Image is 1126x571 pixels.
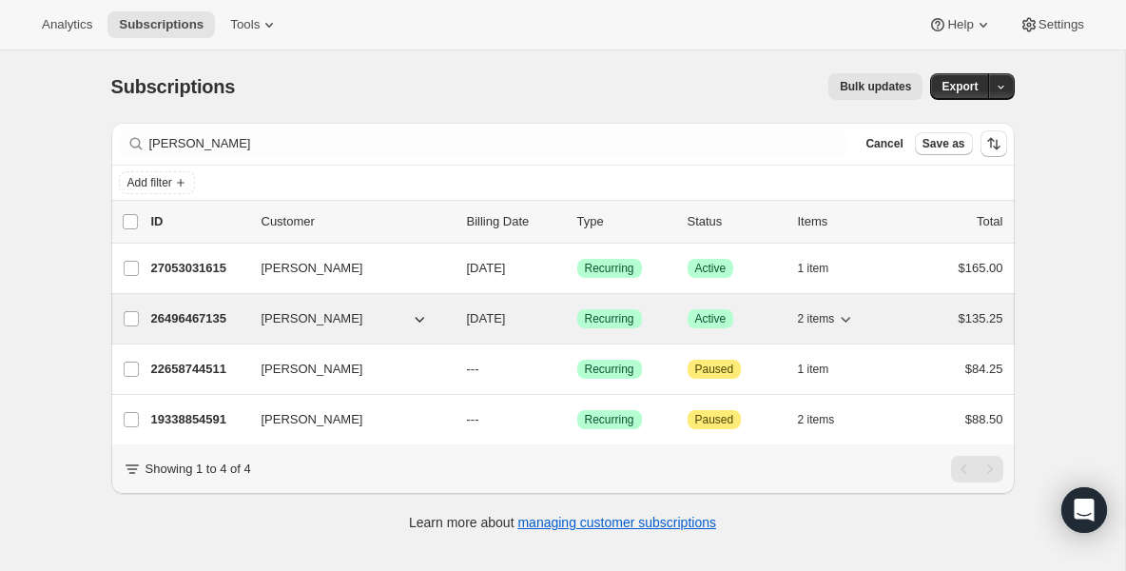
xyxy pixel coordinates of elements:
button: Cancel [858,132,910,155]
span: Paused [695,362,734,377]
div: Type [577,212,672,231]
button: Subscriptions [107,11,215,38]
button: [PERSON_NAME] [250,304,440,334]
button: 2 items [798,305,856,332]
button: Save as [915,132,973,155]
span: Help [947,17,973,32]
p: Showing 1 to 4 of 4 [146,460,251,479]
div: Open Intercom Messenger [1061,487,1107,533]
p: Learn more about [409,513,716,532]
span: Subscriptions [111,76,236,97]
button: Tools [219,11,290,38]
span: $84.25 [965,362,1003,376]
span: Recurring [585,261,634,276]
button: [PERSON_NAME] [250,404,440,435]
span: Export [942,79,978,94]
button: 1 item [798,255,850,282]
span: Recurring [585,412,634,427]
button: [PERSON_NAME] [250,354,440,384]
span: Active [695,261,727,276]
button: 2 items [798,406,856,433]
span: Recurring [585,311,634,326]
span: Recurring [585,362,634,377]
div: 19338854591[PERSON_NAME]---SuccessRecurringAttentionPaused2 items$88.50 [151,406,1003,433]
div: IDCustomerBilling DateTypeStatusItemsTotal [151,212,1003,231]
span: $165.00 [959,261,1003,275]
button: Bulk updates [828,73,922,100]
p: 26496467135 [151,309,246,328]
button: Analytics [30,11,104,38]
button: Add filter [119,171,195,194]
span: Analytics [42,17,92,32]
span: Settings [1039,17,1084,32]
button: Help [917,11,1003,38]
button: Export [930,73,989,100]
span: $88.50 [965,412,1003,426]
span: Active [695,311,727,326]
input: Filter subscribers [149,130,847,157]
span: Paused [695,412,734,427]
span: Save as [922,136,965,151]
a: managing customer subscriptions [517,515,716,530]
span: 2 items [798,412,835,427]
span: 1 item [798,362,829,377]
p: 22658744511 [151,360,246,379]
span: Subscriptions [119,17,204,32]
span: [PERSON_NAME] [262,360,363,379]
p: 19338854591 [151,410,246,429]
span: [DATE] [467,311,506,325]
span: [PERSON_NAME] [262,259,363,278]
button: 1 item [798,356,850,383]
button: [PERSON_NAME] [250,253,440,284]
span: [PERSON_NAME] [262,410,363,429]
span: --- [467,362,479,376]
p: ID [151,212,246,231]
p: Billing Date [467,212,562,231]
span: Tools [230,17,260,32]
span: [PERSON_NAME] [262,309,363,328]
span: 2 items [798,311,835,326]
p: 27053031615 [151,259,246,278]
span: --- [467,412,479,426]
span: [DATE] [467,261,506,275]
button: Sort the results [980,130,1007,157]
div: 22658744511[PERSON_NAME]---SuccessRecurringAttentionPaused1 item$84.25 [151,356,1003,383]
p: Status [688,212,783,231]
nav: Pagination [951,456,1003,482]
div: 27053031615[PERSON_NAME][DATE]SuccessRecurringSuccessActive1 item$165.00 [151,255,1003,282]
span: $135.25 [959,311,1003,325]
span: Add filter [127,175,172,190]
span: 1 item [798,261,829,276]
p: Customer [262,212,452,231]
div: 26496467135[PERSON_NAME][DATE]SuccessRecurringSuccessActive2 items$135.25 [151,305,1003,332]
span: Cancel [865,136,903,151]
span: Bulk updates [840,79,911,94]
p: Total [977,212,1002,231]
div: Items [798,212,893,231]
button: Settings [1008,11,1096,38]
